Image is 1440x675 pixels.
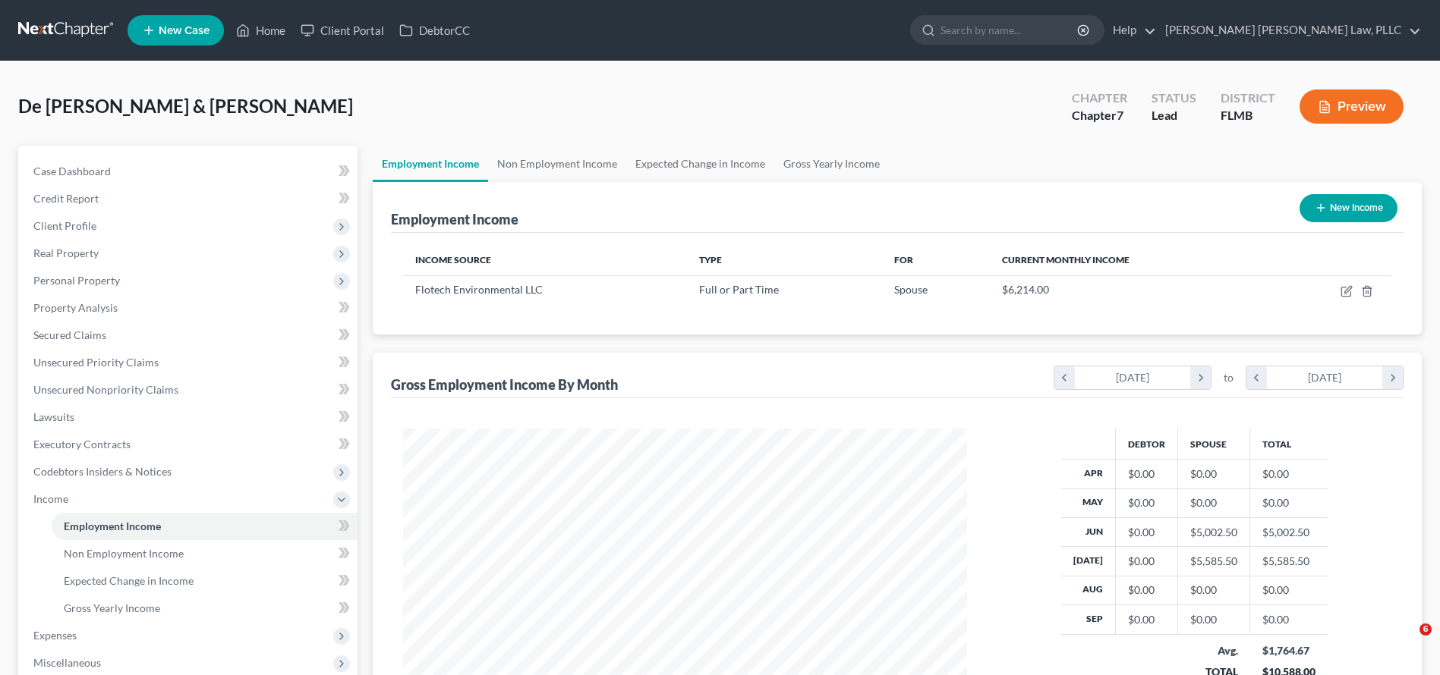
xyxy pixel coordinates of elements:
[1061,460,1116,488] th: Apr
[894,283,928,296] span: Spouse
[33,192,99,205] span: Credit Report
[1075,366,1191,389] div: [DATE]
[415,254,491,265] span: Income Source
[699,283,779,296] span: Full or Part Time
[1158,17,1421,44] a: [PERSON_NAME] [PERSON_NAME] Law, PLLC
[1190,366,1211,389] i: chevron_right
[1267,366,1383,389] div: [DATE]
[1002,254,1130,265] span: Current Monthly Income
[1128,466,1165,482] div: $0.00
[1072,107,1127,124] div: Chapter
[1128,554,1165,569] div: $0.00
[33,629,77,642] span: Expenses
[1061,576,1116,604] th: Aug
[391,210,518,228] div: Employment Income
[64,574,194,587] span: Expected Change in Income
[33,328,106,341] span: Secured Claims
[1246,366,1267,389] i: chevron_left
[33,356,159,369] span: Unsecured Priority Claims
[1061,517,1116,546] th: Jun
[699,254,722,265] span: Type
[1061,488,1116,517] th: May
[1152,107,1196,124] div: Lead
[1190,466,1237,482] div: $0.00
[33,219,96,232] span: Client Profile
[52,567,358,595] a: Expected Change in Income
[21,349,358,376] a: Unsecured Priority Claims
[1250,429,1328,459] th: Total
[1152,89,1196,107] div: Status
[626,146,774,182] a: Expected Change in Income
[33,465,172,478] span: Codebtors Insiders & Notices
[21,403,358,431] a: Lawsuits
[1002,283,1049,296] span: $6,214.00
[1190,612,1237,627] div: $0.00
[21,431,358,458] a: Executory Contracts
[1300,194,1397,222] button: New Income
[33,165,111,177] span: Case Dashboard
[1221,107,1275,124] div: FLMB
[21,322,358,349] a: Secured Claims
[33,492,68,505] span: Income
[293,17,392,44] a: Client Portal
[941,16,1079,44] input: Search by name...
[52,595,358,622] a: Gross Yearly Income
[415,283,543,296] span: Flotech Environmental LLC
[1116,429,1178,459] th: Debtor
[21,185,358,212] a: Credit Report
[64,601,160,614] span: Gross Yearly Income
[1250,488,1328,517] td: $0.00
[1105,17,1156,44] a: Help
[33,301,118,314] span: Property Analysis
[488,146,626,182] a: Non Employment Income
[1178,429,1250,459] th: Spouse
[1128,612,1165,627] div: $0.00
[64,547,184,560] span: Non Employment Income
[52,540,358,567] a: Non Employment Income
[33,656,101,669] span: Miscellaneous
[1262,643,1316,658] div: $1,764.67
[1250,460,1328,488] td: $0.00
[1190,554,1237,569] div: $5,585.50
[1061,547,1116,576] th: [DATE]
[1221,89,1275,107] div: District
[392,17,477,44] a: DebtorCC
[228,17,293,44] a: Home
[159,25,210,36] span: New Case
[1117,108,1123,122] span: 7
[1250,517,1328,546] td: $5,002.50
[64,520,161,532] span: Employment Income
[18,95,353,117] span: De [PERSON_NAME] & [PERSON_NAME]
[33,438,131,451] span: Executory Contracts
[774,146,889,182] a: Gross Yearly Income
[1190,582,1237,598] div: $0.00
[1054,366,1075,389] i: chevron_left
[33,383,178,396] span: Unsecured Nonpriority Claims
[1128,582,1165,598] div: $0.00
[1224,370,1234,385] span: to
[1190,525,1237,540] div: $5,002.50
[1420,623,1432,636] span: 6
[391,375,618,394] div: Gross Employment Income By Month
[894,254,913,265] span: For
[1061,605,1116,634] th: Sep
[33,274,120,287] span: Personal Property
[21,376,358,403] a: Unsecured Nonpriority Claims
[1190,495,1237,510] div: $0.00
[1128,495,1165,510] div: $0.00
[1190,643,1238,658] div: Avg.
[1250,605,1328,634] td: $0.00
[21,158,358,185] a: Case Dashboard
[52,513,358,540] a: Employment Income
[1300,89,1404,124] button: Preview
[1250,576,1328,604] td: $0.00
[373,146,488,182] a: Employment Income
[1072,89,1127,107] div: Chapter
[1128,525,1165,540] div: $0.00
[33,246,99,259] span: Real Property
[1382,366,1403,389] i: chevron_right
[21,294,358,322] a: Property Analysis
[1250,547,1328,576] td: $5,585.50
[33,410,74,423] span: Lawsuits
[1388,623,1425,660] iframe: Intercom live chat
